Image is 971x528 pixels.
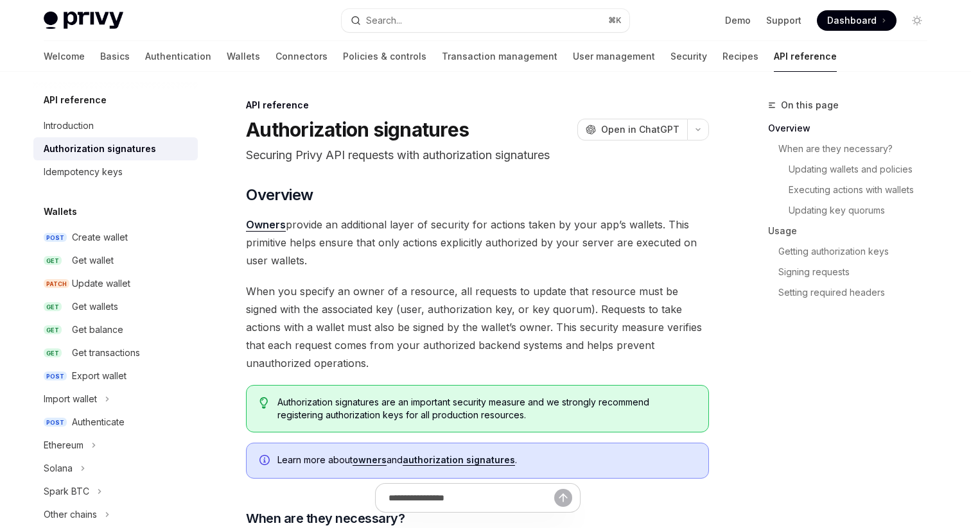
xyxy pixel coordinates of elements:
a: GETGet balance [33,318,198,341]
a: authorization signatures [403,454,515,466]
a: Idempotency keys [33,160,198,183]
a: GETGet transactions [33,341,198,364]
button: Search...⌘K [342,9,629,32]
button: Toggle dark mode [907,10,927,31]
span: Overview [246,185,313,205]
a: POSTAuthenticate [33,411,198,434]
span: On this page [781,98,839,113]
a: API reference [774,41,837,72]
a: Support [766,14,801,27]
a: Getting authorization keys [778,241,938,262]
a: Policies & controls [343,41,426,72]
span: Authorization signatures are an important security measure and we strongly recommend registering ... [277,396,695,422]
a: PATCHUpdate wallet [33,272,198,295]
a: Updating key quorums [789,200,938,221]
h5: API reference [44,92,107,108]
a: When are they necessary? [778,139,938,159]
div: Get transactions [72,345,140,361]
span: Learn more about and . [277,454,695,466]
span: POST [44,233,67,243]
a: Introduction [33,114,198,137]
a: Signing requests [778,262,938,282]
a: owners [353,454,387,466]
a: Updating wallets and policies [789,159,938,180]
a: Connectors [276,41,328,72]
span: Open in ChatGPT [601,123,679,136]
div: Idempotency keys [44,164,123,180]
span: PATCH [44,279,69,289]
a: Security [670,41,707,72]
a: Dashboard [817,10,897,31]
span: GET [44,325,62,335]
div: Import wallet [44,391,97,407]
a: GETGet wallet [33,249,198,272]
div: Get wallets [72,299,118,314]
span: GET [44,348,62,358]
a: Recipes [722,41,758,72]
div: Authenticate [72,414,125,430]
div: Spark BTC [44,484,89,499]
a: Welcome [44,41,85,72]
span: ⌘ K [608,15,622,26]
h1: Authorization signatures [246,118,469,141]
div: Ethereum [44,438,83,453]
span: GET [44,256,62,266]
div: Search... [366,13,402,28]
a: User management [573,41,655,72]
a: Transaction management [442,41,557,72]
div: Introduction [44,118,94,133]
div: Update wallet [72,276,130,291]
span: GET [44,302,62,312]
a: POSTExport wallet [33,364,198,387]
svg: Tip [259,397,268,409]
a: Usage [768,221,938,241]
div: Get wallet [72,253,114,268]
div: Export wallet [72,368,127,384]
span: POST [44,371,67,381]
a: Executing actions with wallets [789,180,938,200]
div: Other chains [44,507,97,522]
a: Demo [725,14,751,27]
p: Securing Privy API requests with authorization signatures [246,146,709,164]
a: Setting required headers [778,282,938,303]
a: Authentication [145,41,211,72]
span: Dashboard [827,14,877,27]
div: API reference [246,99,709,112]
a: Wallets [227,41,260,72]
div: Get balance [72,322,123,337]
a: Authorization signatures [33,137,198,160]
img: light logo [44,12,123,30]
a: Owners [246,218,286,232]
div: Authorization signatures [44,141,156,157]
button: Send message [554,489,572,507]
a: GETGet wallets [33,295,198,318]
h5: Wallets [44,204,77,219]
a: Overview [768,118,938,139]
span: provide an additional layer of security for actions taken by your app’s wallets. This primitive h... [246,216,709,269]
svg: Info [259,455,272,468]
a: POSTCreate wallet [33,226,198,249]
span: When you specify an owner of a resource, all requests to update that resource must be signed with... [246,282,709,372]
button: Open in ChatGPT [577,119,687,141]
span: POST [44,418,67,427]
div: Solana [44,461,73,476]
a: Basics [100,41,130,72]
div: Create wallet [72,230,128,245]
